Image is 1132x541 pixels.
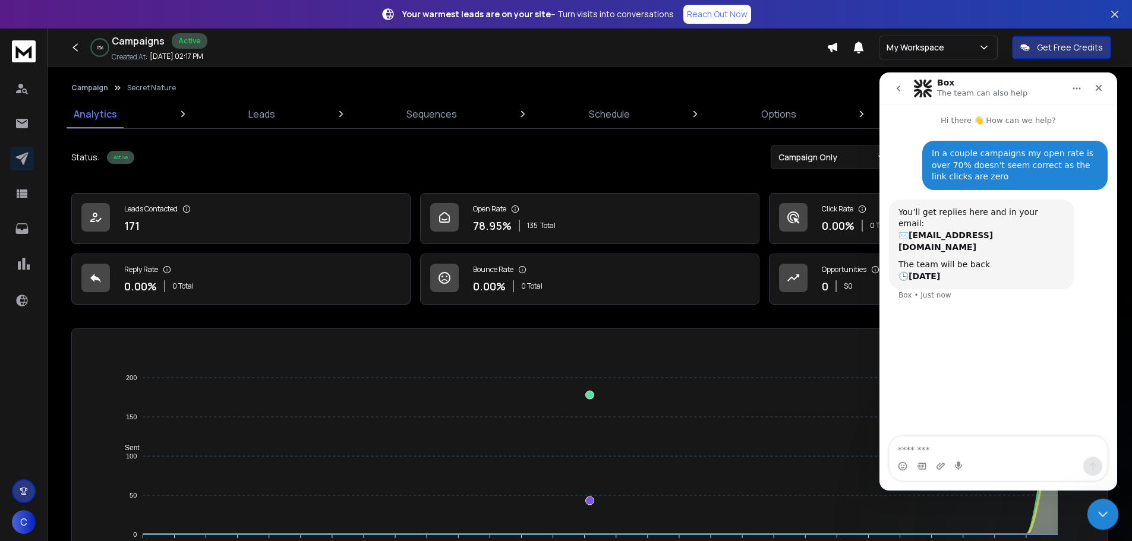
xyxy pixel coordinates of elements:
a: Click Rate0.00%0 Total [769,193,1108,244]
p: Open Rate [473,204,506,214]
p: Campaign Only [778,151,842,163]
a: Reach Out Now [683,5,751,24]
tspan: 50 [130,492,137,499]
a: Open Rate78.95%135Total [420,193,759,244]
a: Sequences [399,100,464,128]
p: – Turn visits into conversations [402,8,674,20]
span: Sent [116,444,140,452]
button: C [12,510,36,534]
p: Opportunities [822,265,866,274]
button: Get Free Credits [1012,36,1111,59]
h1: Campaigns [112,34,165,48]
a: Schedule [582,100,637,128]
p: 0.00 % [124,278,157,295]
p: Click Rate [822,204,853,214]
a: Reply Rate0.00%0 Total [71,254,411,305]
p: Reply Rate [124,265,158,274]
p: Get Free Credits [1037,42,1103,53]
p: Sequences [406,107,457,121]
a: Opportunities0$0 [769,254,1108,305]
iframe: Intercom live chat [879,72,1117,491]
tspan: 150 [126,413,137,420]
img: logo [12,40,36,62]
a: Bounce Rate0.00%0 Total [420,254,759,305]
p: Schedule [589,107,630,121]
span: 135 [527,221,538,230]
p: Created At: [112,52,147,62]
p: Options [761,107,796,121]
a: Analytics [67,100,124,128]
p: 78.95 % [473,217,512,234]
p: Status: [71,151,100,163]
p: Secret Nature [127,83,176,93]
tspan: 0 [133,531,137,538]
strong: Your warmest leads are on your site [402,8,551,20]
p: 0.00 % [473,278,506,295]
iframe: Intercom live chat [1087,499,1119,530]
span: Total [540,221,556,230]
p: $ 0 [844,281,853,291]
p: [DATE] 02:17 PM [150,52,203,61]
p: Bounce Rate [473,265,513,274]
p: Leads Contacted [124,204,178,214]
p: 0 Total [172,281,194,291]
p: 0 % [97,44,103,51]
button: Campaign [71,83,108,93]
p: Reach Out Now [687,8,748,20]
tspan: 200 [126,374,137,381]
p: 171 [124,217,140,234]
p: 0 [822,278,828,295]
div: Active [107,151,134,164]
a: Leads [241,100,282,128]
p: My Workspace [887,42,949,53]
p: 0.00 % [822,217,854,234]
p: 0 Total [521,281,543,291]
p: 0 Total [870,221,891,230]
tspan: 100 [126,453,137,460]
p: Analytics [74,107,117,121]
p: Leads [248,107,275,121]
a: Leads Contacted171 [71,193,411,244]
div: Active [172,33,207,49]
a: Options [754,100,803,128]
